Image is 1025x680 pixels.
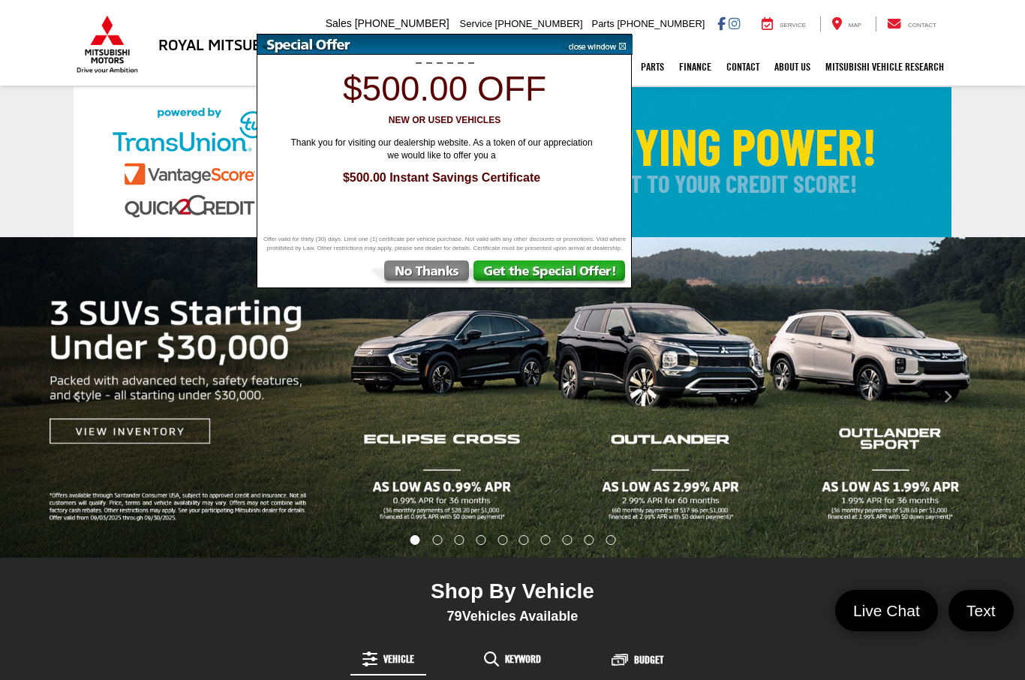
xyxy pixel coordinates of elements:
[74,15,141,74] img: Mitsubishi
[634,654,663,665] span: Budget
[541,535,551,545] li: Go to slide number 7.
[818,48,951,86] a: Mitsubishi Vehicle Research
[266,116,624,125] h3: New or Used Vehicles
[326,17,352,29] span: Sales
[871,267,1025,528] button: Click to view next picture.
[876,17,948,32] a: Contact
[281,137,603,162] span: Thank you for visiting our dealership website. As a token of our appreciation we would like to of...
[454,535,464,545] li: Go to slide number 3.
[908,22,936,29] span: Contact
[780,22,806,29] span: Service
[617,18,705,29] span: [PHONE_NUMBER]
[460,18,492,29] span: Service
[273,170,611,187] span: $500.00 Instant Savings Certificate
[633,48,672,86] a: Parts: Opens in a new tab
[410,535,419,545] li: Go to slide number 1.
[74,87,951,237] img: Check Your Buying Power
[672,48,719,86] a: Finance
[717,17,726,29] a: Facebook: Click to visit our Facebook page
[563,535,573,545] li: Go to slide number 8.
[585,535,594,545] li: Go to slide number 9.
[849,22,861,29] span: Map
[252,608,773,624] div: Vehicles Available
[257,35,558,55] img: Special Offer
[476,535,485,545] li: Go to slide number 4.
[719,48,767,86] a: Contact
[158,36,290,53] h3: Royal Mitsubishi
[767,48,818,86] a: About Us
[846,600,927,621] span: Live Chat
[432,535,442,545] li: Go to slide number 2.
[252,579,773,608] div: Shop By Vehicle
[383,654,414,664] span: Vehicle
[495,18,583,29] span: [PHONE_NUMBER]
[368,260,472,287] img: No Thanks, Continue to Website
[447,609,462,624] span: 79
[266,70,624,108] h1: $500.00 off
[729,17,740,29] a: Instagram: Click to visit our Instagram page
[472,260,631,287] img: Get the Special Offer
[355,17,449,29] span: [PHONE_NUMBER]
[505,654,541,664] span: Keyword
[820,17,873,32] a: Map
[835,590,938,631] a: Live Chat
[948,590,1014,631] a: Text
[750,17,817,32] a: Service
[497,535,507,545] li: Go to slide number 5.
[591,18,614,29] span: Parts
[959,600,1003,621] span: Text
[261,235,629,253] span: Offer valid for thirty (30) days. Limit one (1) certificate per vehicle purchase. Not valid with ...
[557,35,633,55] img: close window
[519,535,529,545] li: Go to slide number 6.
[606,535,616,545] li: Go to slide number 10.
